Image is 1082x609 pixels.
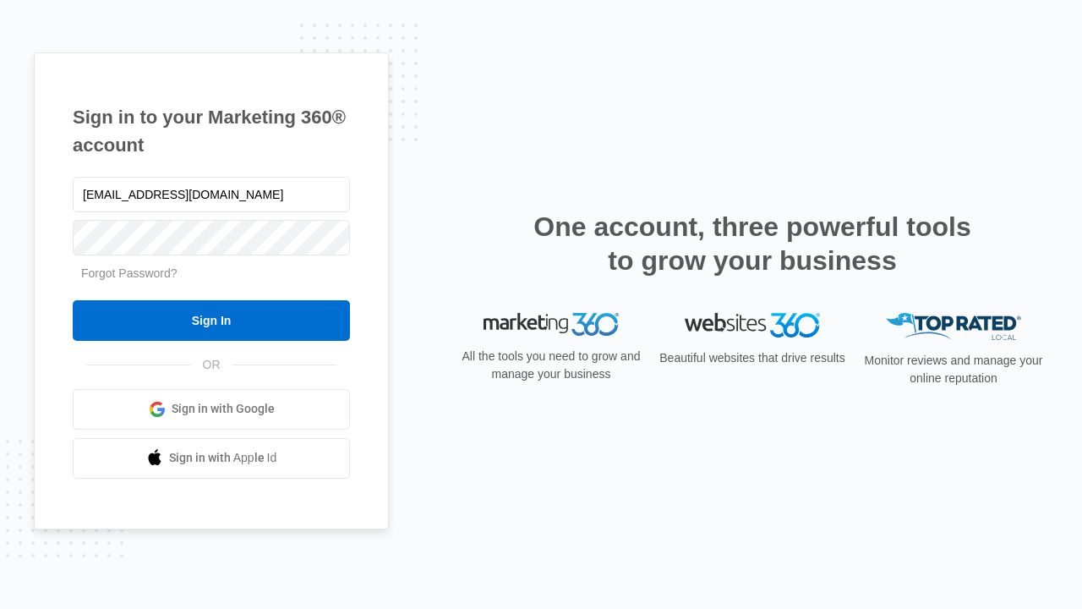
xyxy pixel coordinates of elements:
[658,349,847,367] p: Beautiful websites that drive results
[73,177,350,212] input: Email
[172,400,275,418] span: Sign in with Google
[528,210,976,277] h2: One account, three powerful tools to grow your business
[169,449,277,467] span: Sign in with Apple Id
[81,266,178,280] a: Forgot Password?
[73,389,350,430] a: Sign in with Google
[456,348,646,383] p: All the tools you need to grow and manage your business
[484,313,619,337] img: Marketing 360
[73,103,350,159] h1: Sign in to your Marketing 360® account
[191,356,232,374] span: OR
[859,352,1048,387] p: Monitor reviews and manage your online reputation
[685,313,820,337] img: Websites 360
[73,300,350,341] input: Sign In
[886,313,1021,341] img: Top Rated Local
[73,438,350,479] a: Sign in with Apple Id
